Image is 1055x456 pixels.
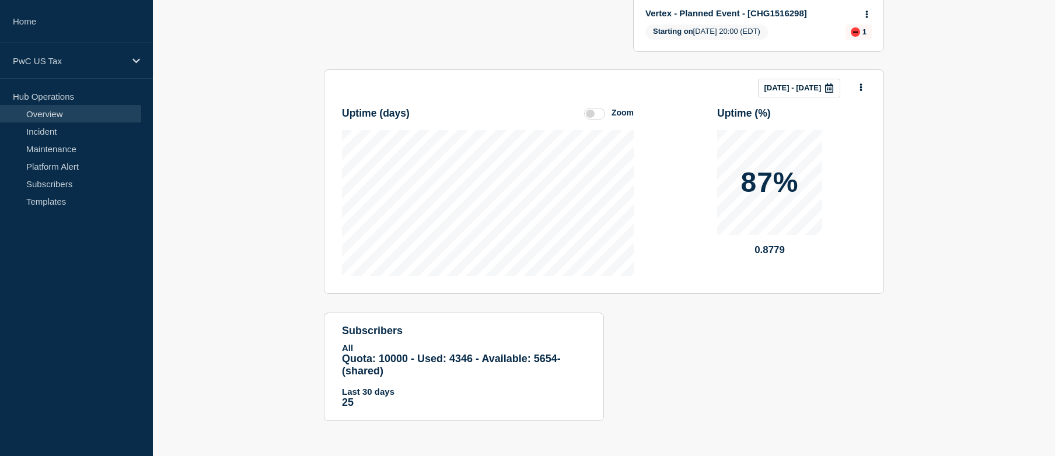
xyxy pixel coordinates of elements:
[645,8,856,18] a: Vertex - Planned Event - [CHG1516298]
[717,244,822,256] p: 0.8779
[862,27,867,36] p: 1
[342,353,561,377] span: Quota: 10000 - Used: 4346 - Available: 5654 - (shared)
[13,56,125,66] p: PwC US Tax
[612,108,634,117] div: Zoom
[717,107,771,120] h3: Uptime ( % )
[342,397,586,409] p: 25
[764,83,822,92] p: [DATE] - [DATE]
[645,24,768,40] span: [DATE] 20:00 (EDT)
[851,27,860,37] div: down
[740,169,798,197] p: 87%
[342,387,586,397] p: Last 30 days
[342,343,586,353] p: All
[342,325,586,337] h4: subscribers
[758,79,841,97] button: [DATE] - [DATE]
[653,27,693,36] span: Starting on
[342,107,410,120] h3: Uptime ( days )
